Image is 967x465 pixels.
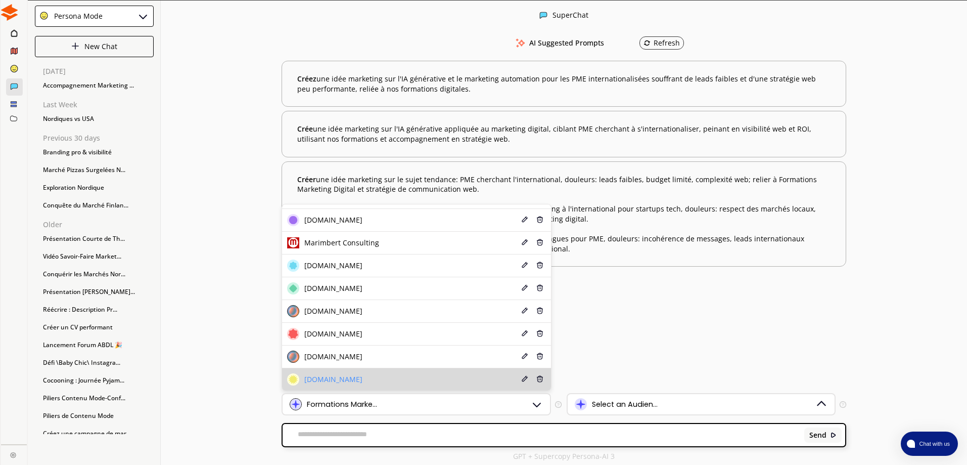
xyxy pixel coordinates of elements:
div: Vidéo Savoir-Faire Market... [38,249,157,264]
button: Delete Icon [535,237,546,249]
img: Brand Icon [287,237,299,249]
p: GPT + Supercopy Persona-AI 3 [513,452,615,460]
div: Refresh [643,39,680,47]
img: Brand Icon [287,260,299,272]
b: une idée marketing sur le sujet tendance: PME cherchant l'international, douleurs: leads faibles,... [297,175,831,254]
img: Tooltip Icon [840,401,846,408]
img: Edit Icon [521,307,528,314]
img: Edit Icon [521,330,528,337]
div: Formations Marke... [307,400,377,408]
span: [DOMAIN_NAME] [304,284,362,292]
div: Persona Mode [51,12,103,20]
img: Brand Icon [287,214,299,226]
div: Domaine [52,60,78,66]
span: Crée [297,124,313,134]
div: Branding pro & visibilité [38,145,157,160]
div: Créer un CV performant [38,320,157,335]
img: Delete Icon [536,262,543,269]
img: Delete Icon [536,216,543,223]
img: Edit Icon [521,239,528,246]
img: Brand Icon [287,373,299,386]
img: Brand Icon [287,328,299,340]
a: Close [1,445,27,462]
p: New Chat [84,43,117,51]
img: logo_orange.svg [16,16,24,24]
span: [DOMAIN_NAME] [304,353,362,361]
button: Edit Icon [520,351,530,363]
b: une idée marketing sur l'IA générative et le marketing automation pour les PME internationalisées... [297,74,831,94]
img: Close [10,452,16,458]
img: Refresh [643,39,651,47]
span: [DOMAIN_NAME] [304,216,362,224]
div: Créez une campagne de mar... [38,426,157,441]
span: Créer [297,175,316,184]
h3: AI Suggested Prompts [529,35,604,51]
p: Previous 30 days [43,134,157,142]
div: Présentation Courte de Th... [38,231,157,246]
p: Older [43,221,157,229]
img: Edit Icon [521,262,528,269]
button: Delete Icon [535,215,546,226]
img: Delete Icon [536,307,543,314]
img: Edit Icon [521,353,528,360]
p: [DATE] [43,67,157,75]
img: Close [137,10,149,22]
b: Send [809,431,826,439]
div: Cocooning : Journée Pyjam... [38,373,157,388]
img: AI Suggested Prompts [514,38,527,48]
button: Delete Icon [535,260,546,272]
div: Select an Audien... [592,400,658,408]
button: Edit Icon [520,215,530,226]
span: Chat with us [915,440,952,448]
img: Delete Icon [536,375,543,383]
div: Mots-clés [126,60,155,66]
span: Marimbert Consulting [304,239,379,247]
img: Close [1,4,18,21]
span: [DOMAIN_NAME] [304,330,362,338]
img: Edit Icon [521,284,528,291]
img: website_grey.svg [16,26,24,34]
button: Delete Icon [535,374,546,386]
div: Conquête du Marché Finlan... [38,198,157,213]
button: Delete Icon [535,351,546,363]
img: Brand Icon [287,305,299,317]
img: tab_keywords_by_traffic_grey.svg [115,59,123,67]
img: Close [39,11,49,20]
img: Delete Icon [536,353,543,360]
div: Exploration Nordique [38,180,157,195]
img: Dropdown Icon [815,398,828,411]
button: Edit Icon [520,260,530,272]
div: Conquérir les Marchés Nor... [38,267,157,282]
img: Delete Icon [536,284,543,291]
button: Delete Icon [535,328,546,340]
img: tab_domain_overview_orange.svg [41,59,49,67]
img: Delete Icon [536,239,543,246]
div: Marché Pizzas Surgelées N... [38,162,157,178]
img: Delete Icon [536,330,543,337]
img: Tooltip Icon [555,401,562,408]
div: Accompagnement Marketing ... [38,78,157,93]
img: Brand Icon [287,351,299,363]
b: une idée marketing sur l'IA générative appliquée au marketing digital, ciblant PME cherchant à s'... [297,124,831,144]
div: Présentation [PERSON_NAME]... [38,284,157,300]
div: Domaine: [URL] [26,26,75,34]
button: atlas-launcher [901,432,958,456]
span: Créez [297,74,316,83]
div: Piliers de Contenu Mode [38,408,157,424]
img: Brand Icon [287,282,299,294]
span: [DOMAIN_NAME] [304,307,362,315]
button: Edit Icon [520,374,530,386]
img: Close [539,11,547,19]
div: Lancement Forum ABDL 🎉 [38,337,157,353]
img: Edit Icon [521,375,528,383]
div: Réécrire : Description Pr... [38,302,157,317]
div: Nordiques vs USA [38,111,157,126]
img: Brand Icon [290,398,302,410]
button: Edit Icon [520,306,530,317]
img: Close [71,42,79,50]
div: Piliers Contenu Mode-Conf... [38,391,157,406]
img: Close [830,432,837,439]
button: Edit Icon [520,328,530,340]
span: [DOMAIN_NAME] [304,375,362,384]
span: [DOMAIN_NAME] [304,262,362,270]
